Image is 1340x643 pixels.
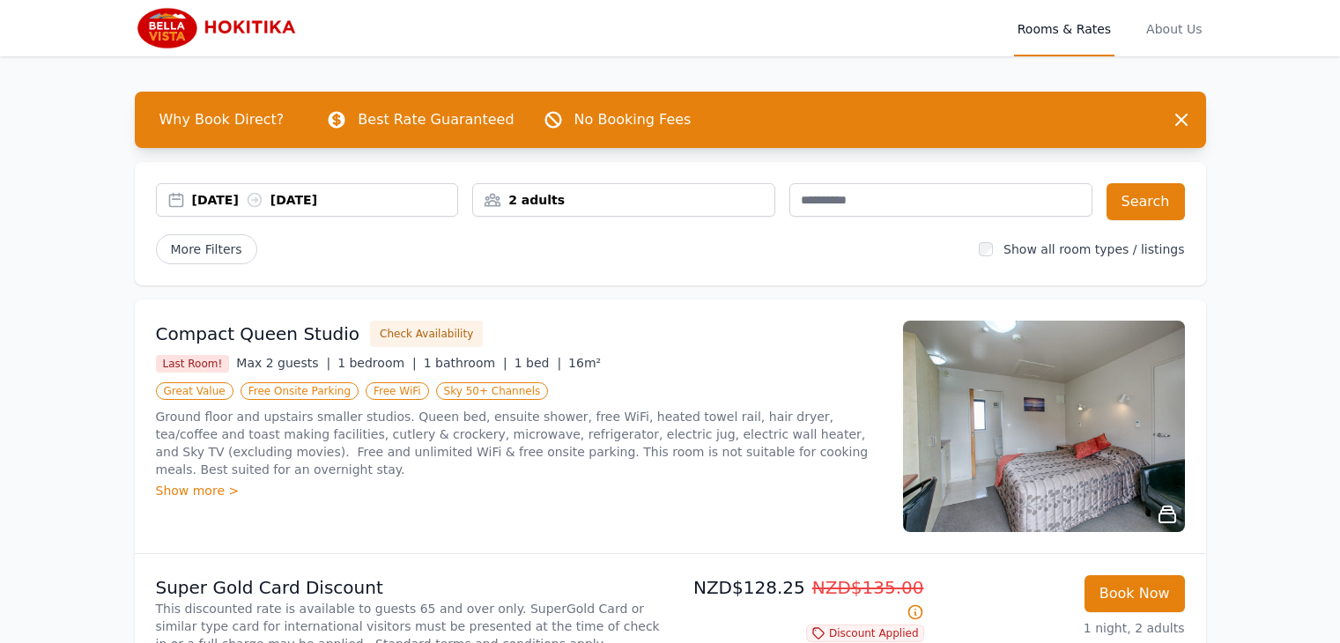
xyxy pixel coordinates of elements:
[337,356,417,370] span: 1 bedroom |
[156,321,360,346] h3: Compact Queen Studio
[366,382,429,400] span: Free WiFi
[156,482,882,499] div: Show more >
[135,7,304,49] img: Bella Vista Hokitika
[156,408,882,478] p: Ground floor and upstairs smaller studios. Queen bed, ensuite shower, free WiFi, heated towel rai...
[1003,242,1184,256] label: Show all room types / listings
[156,575,663,600] p: Super Gold Card Discount
[1085,575,1185,612] button: Book Now
[677,575,924,625] p: NZD$128.25
[515,356,561,370] span: 1 bed |
[156,355,230,373] span: Last Room!
[806,625,924,642] span: Discount Applied
[370,321,483,347] button: Check Availability
[156,234,257,264] span: More Filters
[424,356,507,370] span: 1 bathroom |
[241,382,359,400] span: Free Onsite Parking
[358,109,514,130] p: Best Rate Guaranteed
[192,191,458,209] div: [DATE] [DATE]
[236,356,330,370] span: Max 2 guests |
[1107,183,1185,220] button: Search
[568,356,601,370] span: 16m²
[156,382,233,400] span: Great Value
[812,577,924,598] span: NZD$135.00
[436,382,549,400] span: Sky 50+ Channels
[938,619,1185,637] p: 1 night, 2 adults
[473,191,774,209] div: 2 adults
[574,109,692,130] p: No Booking Fees
[145,102,299,137] span: Why Book Direct?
